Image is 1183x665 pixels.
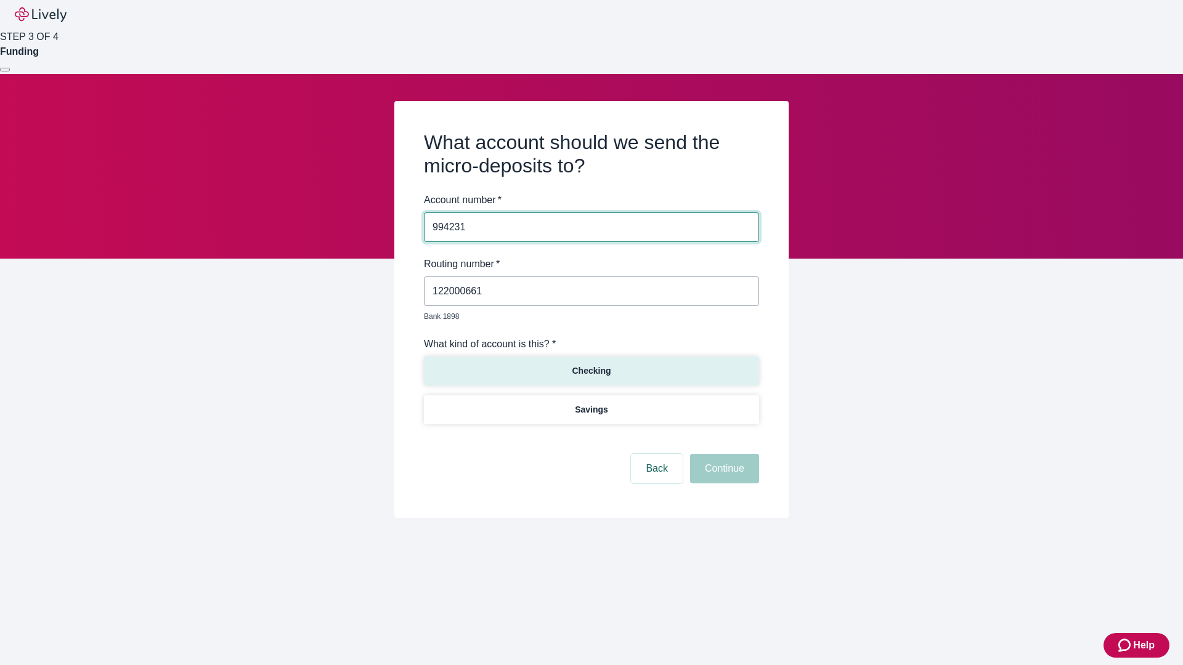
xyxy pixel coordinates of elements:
svg: Zendesk support icon [1118,638,1133,653]
img: Lively [15,7,67,22]
label: What kind of account is this? * [424,337,556,352]
h2: What account should we send the micro-deposits to? [424,131,759,178]
p: Bank 1898 [424,311,750,322]
button: Savings [424,395,759,424]
label: Routing number [424,257,500,272]
p: Checking [572,365,611,377]
button: Checking [424,357,759,385]
button: Back [631,454,683,483]
button: Zendesk support iconHelp [1104,633,1169,658]
span: Help [1133,638,1155,653]
label: Account number [424,193,502,208]
p: Savings [575,403,608,416]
